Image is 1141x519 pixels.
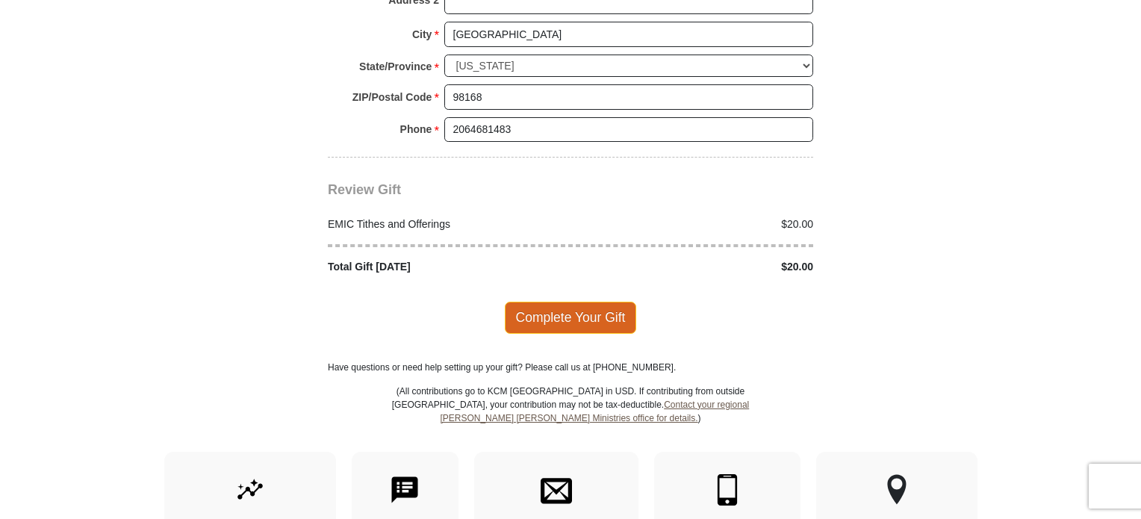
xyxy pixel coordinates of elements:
[440,400,749,423] a: Contact your regional [PERSON_NAME] [PERSON_NAME] Ministries office for details.
[320,259,571,275] div: Total Gift [DATE]
[570,217,821,232] div: $20.00
[391,385,750,452] p: (All contributions go to KCM [GEOGRAPHIC_DATA] in USD. If contributing from outside [GEOGRAPHIC_D...
[328,361,813,374] p: Have questions or need help setting up your gift? Please call us at [PHONE_NUMBER].
[412,24,432,45] strong: City
[886,474,907,506] img: other-region
[712,474,743,506] img: mobile.svg
[400,119,432,140] strong: Phone
[389,474,420,506] img: text-to-give.svg
[234,474,266,506] img: give-by-stock.svg
[541,474,572,506] img: envelope.svg
[505,302,637,333] span: Complete Your Gift
[352,87,432,108] strong: ZIP/Postal Code
[570,259,821,275] div: $20.00
[320,217,571,232] div: EMIC Tithes and Offerings
[328,182,401,197] span: Review Gift
[359,56,432,77] strong: State/Province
